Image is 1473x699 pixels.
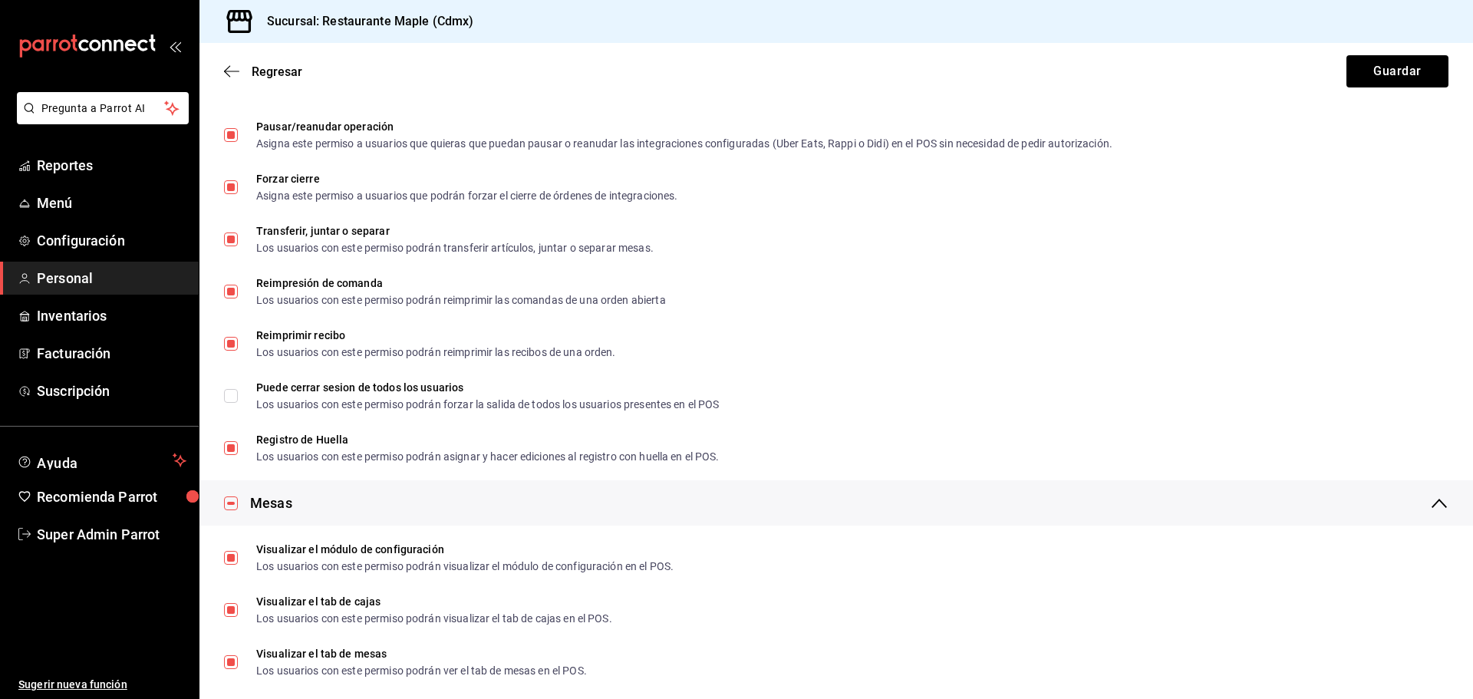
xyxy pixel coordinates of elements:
[256,278,666,289] div: Reimpresión de comanda
[256,138,1112,149] div: Asigna este permiso a usuarios que quieras que puedan pausar o reanudar las integraciones configu...
[256,173,677,184] div: Forzar cierre
[37,193,186,213] span: Menú
[256,613,612,624] div: Los usuarios con este permiso podrán visualizar el tab de cajas en el POS.
[256,561,674,572] div: Los usuarios con este permiso podrán visualizar el módulo de configuración en el POS.
[169,40,181,52] button: open_drawer_menu
[37,268,186,289] span: Personal
[1346,55,1448,87] button: Guardar
[256,434,720,445] div: Registro de Huella
[37,381,186,401] span: Suscripción
[37,486,186,507] span: Recomienda Parrot
[255,12,473,31] h3: Sucursal: Restaurante Maple (Cdmx)
[18,677,186,693] span: Sugerir nueva función
[256,451,720,462] div: Los usuarios con este permiso podrán asignar y hacer ediciones al registro con huella en el POS.
[256,347,616,358] div: Los usuarios con este permiso podrán reimprimir las recibos de una orden.
[37,155,186,176] span: Reportes
[41,101,165,117] span: Pregunta a Parrot AI
[256,382,719,393] div: Puede cerrar sesion de todos los usuarios
[256,544,674,555] div: Visualizar el módulo de configuración
[37,451,166,470] span: Ayuda
[256,665,587,676] div: Los usuarios con este permiso podrán ver el tab de mesas en el POS.
[252,64,302,79] span: Regresar
[256,330,616,341] div: Reimprimir recibo
[11,111,189,127] a: Pregunta a Parrot AI
[256,648,587,659] div: Visualizar el tab de mesas
[37,230,186,251] span: Configuración
[37,343,186,364] span: Facturación
[256,242,654,253] div: Los usuarios con este permiso podrán transferir artículos, juntar o separar mesas.
[256,190,677,201] div: Asigna este permiso a usuarios que podrán forzar el cierre de órdenes de integraciones.
[256,295,666,305] div: Los usuarios con este permiso podrán reimprimir las comandas de una orden abierta
[256,399,719,410] div: Los usuarios con este permiso podrán forzar la salida de todos los usuarios presentes en el POS
[224,64,302,79] button: Regresar
[256,226,654,236] div: Transferir, juntar o separar
[37,524,186,545] span: Super Admin Parrot
[17,92,189,124] button: Pregunta a Parrot AI
[256,121,1112,132] div: Pausar/reanudar operación
[37,305,186,326] span: Inventarios
[256,596,612,607] div: Visualizar el tab de cajas
[250,493,292,513] div: Mesas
